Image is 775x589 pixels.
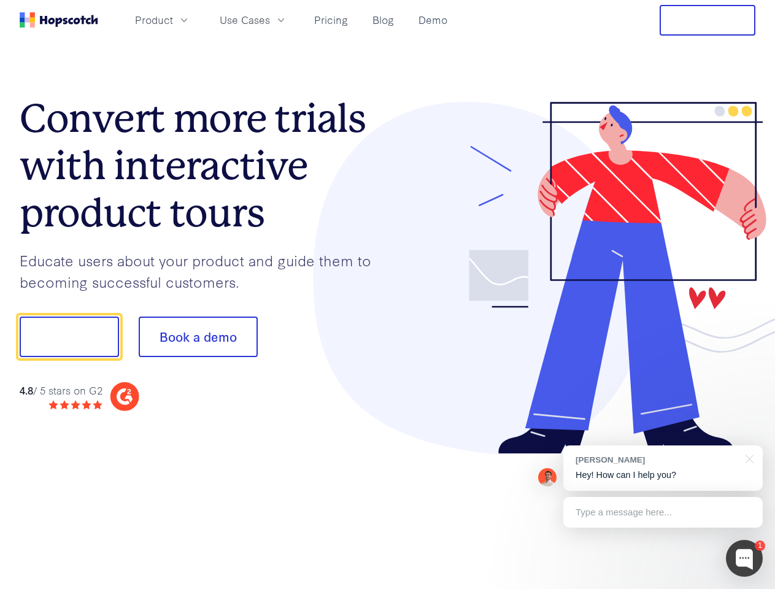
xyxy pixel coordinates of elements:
p: Educate users about your product and guide them to becoming successful customers. [20,250,388,292]
strong: 4.8 [20,383,33,397]
button: Show me! [20,317,119,357]
button: Product [128,10,198,30]
div: 1 [755,541,765,551]
a: Blog [368,10,399,30]
button: Book a demo [139,317,258,357]
a: Home [20,12,98,28]
a: Demo [414,10,452,30]
img: Mark Spera [538,468,557,487]
button: Free Trial [660,5,755,36]
p: Hey! How can I help you? [576,469,750,482]
button: Use Cases [212,10,295,30]
div: [PERSON_NAME] [576,454,738,466]
h1: Convert more trials with interactive product tours [20,95,388,236]
div: / 5 stars on G2 [20,383,102,398]
div: Type a message here... [563,497,763,528]
a: Pricing [309,10,353,30]
span: Use Cases [220,12,270,28]
span: Product [135,12,173,28]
